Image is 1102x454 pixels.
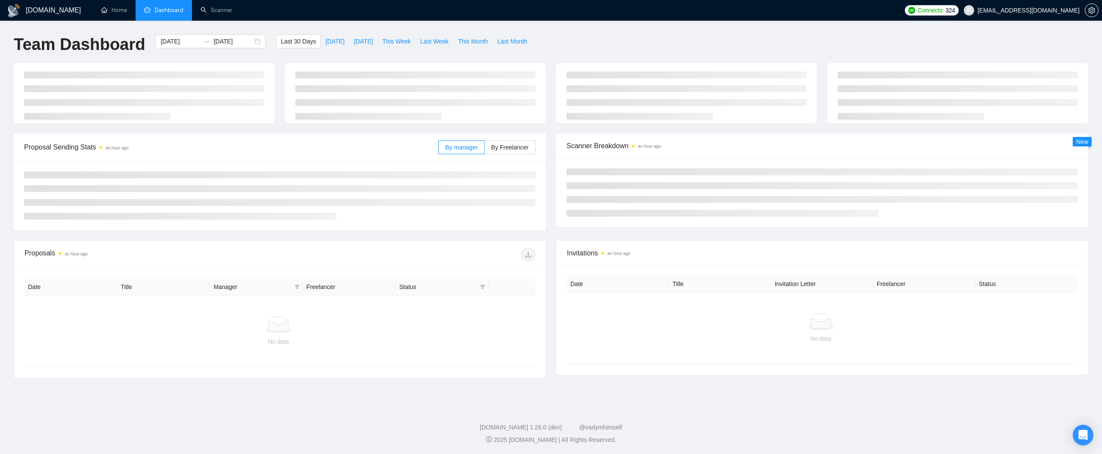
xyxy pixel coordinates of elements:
img: logo [7,4,21,18]
button: Last 30 Days [276,34,321,48]
th: Date [567,276,669,292]
a: [DOMAIN_NAME] 1.26.0 (dev) [480,424,562,431]
div: No data [31,337,525,346]
span: Scanner Breakdown [566,140,1078,151]
time: an hour ago [105,146,128,150]
span: This Week [382,37,411,46]
span: Status [399,282,477,292]
th: Date [25,279,118,295]
span: Manager [214,282,291,292]
div: Proposals [25,248,280,261]
th: Title [669,276,771,292]
input: End date [214,37,253,46]
time: an hour ago [607,251,630,256]
span: user [966,7,972,13]
time: an hour ago [65,252,87,256]
span: Invitations [567,248,1077,258]
span: setting [1085,7,1098,14]
button: [DATE] [349,34,378,48]
span: swap-right [203,38,210,45]
span: Proposal Sending Stats [24,142,438,152]
a: setting [1085,7,1099,14]
th: Status [975,276,1077,292]
span: copyright [486,436,492,442]
button: setting [1085,3,1099,17]
span: to [203,38,210,45]
img: upwork-logo.png [908,7,915,14]
span: filter [294,284,300,289]
th: Title [118,279,210,295]
span: dashboard [144,7,150,13]
time: an hour ago [638,144,661,149]
button: This Month [453,34,492,48]
div: 2025 [DOMAIN_NAME] | All Rights Reserved. [7,435,1095,445]
span: [DATE] [354,37,373,46]
a: homeHome [101,6,127,14]
h1: Team Dashboard [14,34,145,55]
button: This Week [378,34,415,48]
span: filter [480,284,485,289]
span: Dashboard [155,6,183,14]
span: New [1076,138,1088,145]
span: filter [478,280,487,293]
th: Manager [210,279,303,295]
input: Start date [161,37,200,46]
span: Last 30 Days [281,37,316,46]
button: Last Week [415,34,453,48]
a: searchScanner [201,6,232,14]
th: Freelancer [303,279,396,295]
span: By manager [445,144,477,151]
button: Last Month [492,34,532,48]
span: This Month [458,37,488,46]
span: Last Week [420,37,449,46]
span: 324 [945,6,955,15]
span: By Freelancer [491,144,529,151]
button: [DATE] [321,34,349,48]
div: Open Intercom Messenger [1073,425,1093,445]
div: No data [574,334,1068,343]
span: [DATE] [325,37,344,46]
span: Last Month [497,37,527,46]
a: @vadymhimself [579,424,622,431]
th: Invitation Letter [771,276,873,292]
span: Connects: [918,6,944,15]
th: Freelancer [873,276,975,292]
span: filter [293,280,301,293]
